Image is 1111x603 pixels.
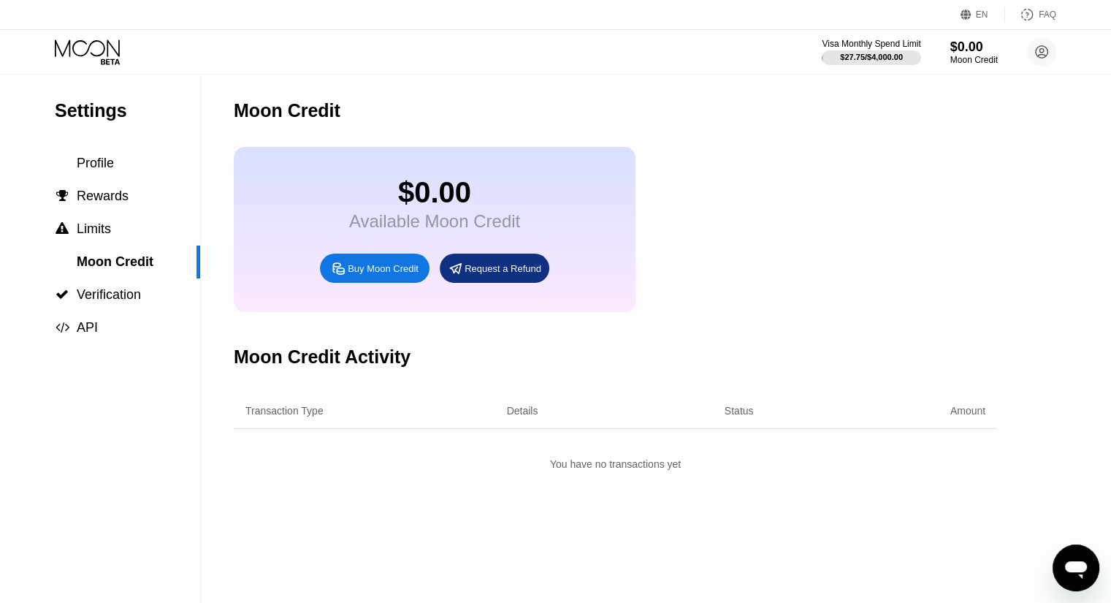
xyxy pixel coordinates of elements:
div: FAQ [1005,7,1056,22]
div: Moon Credit [234,100,340,121]
div: Available Moon Credit [349,211,520,232]
div: Transaction Type [245,405,324,417]
span:  [56,222,69,235]
div: Moon Credit [950,55,998,65]
span: Moon Credit [77,254,153,269]
div: $0.00 [950,39,998,55]
div: Visa Monthly Spend Limit [822,39,920,49]
span: Profile [77,156,114,170]
div: EN [976,10,988,20]
div: You have no transactions yet [234,451,997,477]
div: Buy Moon Credit [348,262,419,275]
div: Moon Credit Activity [234,346,411,368]
div: Buy Moon Credit [320,254,429,283]
span:  [56,189,69,202]
div: $0.00 [349,176,520,209]
div:  [55,189,69,202]
div: $27.75 / $4,000.00 [840,53,903,61]
div:  [55,321,69,334]
div: Amount [950,405,985,417]
span: API [77,320,98,335]
span:  [56,288,69,301]
span:  [56,321,69,334]
div:  [55,288,69,301]
div: FAQ [1039,10,1056,20]
div: EN [961,7,1005,22]
span: Verification [77,287,141,302]
div: Status [725,405,754,417]
div: Details [507,405,538,417]
div: Request a Refund [440,254,549,283]
span: Limits [77,221,111,236]
div: Request a Refund [465,262,541,275]
iframe: Button to launch messaging window [1053,545,1099,591]
div: $0.00Moon Credit [950,39,998,65]
div: Settings [55,100,200,121]
div:  [55,222,69,235]
div: Visa Monthly Spend Limit$27.75/$4,000.00 [822,39,920,65]
span: Rewards [77,189,129,203]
